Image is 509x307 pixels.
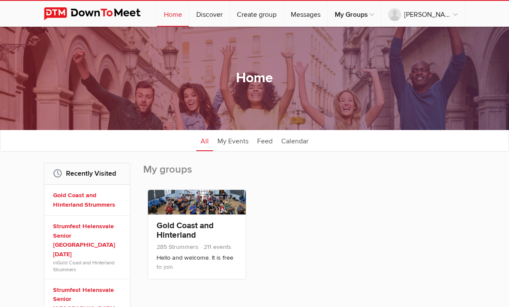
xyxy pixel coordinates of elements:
a: Messages [284,1,327,27]
a: Gold Coast and Hinterland Strummers [53,260,115,273]
a: [PERSON_NAME] [381,1,465,27]
a: Strumfest Helensvale Senior [GEOGRAPHIC_DATA] [DATE] [53,222,124,259]
a: Calendar [277,130,313,151]
a: Discover [189,1,229,27]
h1: Home [236,69,273,87]
span: 285 Strummers [157,243,198,251]
span: in [53,259,124,273]
a: Home [157,1,189,27]
p: Hello and welcome. It is free to join. Events are "announced" with invitations sent out to member... [157,253,237,296]
img: DownToMeet [44,7,154,20]
a: My Events [213,130,253,151]
h2: Recently Visited [53,163,121,184]
a: Feed [253,130,277,151]
h2: My groups [143,163,465,185]
a: Gold Coast and Hinterland Strummers [157,220,214,250]
a: All [196,130,213,151]
a: My Groups [328,1,381,27]
a: Gold Coast and Hinterland Strummers [53,191,124,209]
span: 211 events [200,243,231,251]
a: Create group [230,1,283,27]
